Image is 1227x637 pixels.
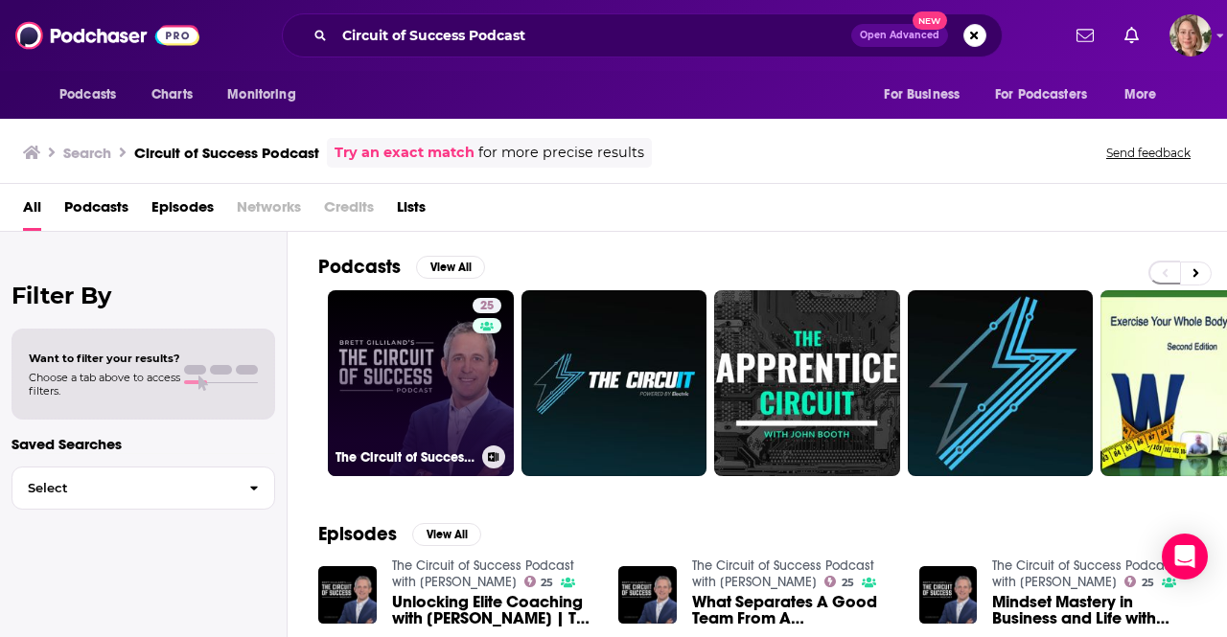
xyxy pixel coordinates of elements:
[29,352,180,365] span: Want to filter your results?
[328,290,514,476] a: 25The Circuit of Success Podcast with [PERSON_NAME]
[995,81,1087,108] span: For Podcasters
[1169,14,1212,57] span: Logged in as AriFortierPr
[618,566,677,625] img: What Separates A Good Team From A Championship Team | The Circuit of Success Podcast
[416,256,485,279] button: View All
[412,523,481,546] button: View All
[851,24,948,47] button: Open AdvancedNew
[151,192,214,231] a: Episodes
[46,77,141,113] button: open menu
[992,557,1174,590] a: The Circuit of Success Podcast with Brett Gilliland
[541,579,553,587] span: 25
[318,255,485,279] a: PodcastsView All
[15,17,199,54] img: Podchaser - Follow, Share and Rate Podcasts
[1142,579,1154,587] span: 25
[134,144,319,162] h3: Circuit of Success Podcast
[860,31,939,40] span: Open Advanced
[397,192,426,231] a: Lists
[12,435,275,453] p: Saved Searches
[12,466,275,510] button: Select
[63,144,111,162] h3: Search
[392,594,596,626] a: Unlocking Elite Coaching with Keith Grabowski | The Circuit of Success Podcast
[237,192,301,231] span: Networks
[992,594,1196,626] span: Mindset Mastery in Business and Life with [PERSON_NAME] | The Circuit of Success Podcast
[318,522,481,546] a: EpisodesView All
[318,255,401,279] h2: Podcasts
[983,77,1115,113] button: open menu
[1124,576,1154,587] a: 25
[1169,14,1212,57] img: User Profile
[64,192,128,231] a: Podcasts
[480,297,494,316] span: 25
[478,142,644,164] span: for more precise results
[318,566,377,625] img: Unlocking Elite Coaching with Keith Grabowski | The Circuit of Success Podcast
[336,449,475,466] h3: The Circuit of Success Podcast with [PERSON_NAME]
[824,576,854,587] a: 25
[29,371,180,398] span: Choose a tab above to access filters.
[870,77,984,113] button: open menu
[842,579,854,587] span: 25
[1162,534,1208,580] div: Open Intercom Messenger
[12,282,275,309] h2: Filter By
[913,11,947,30] span: New
[214,77,320,113] button: open menu
[919,566,978,625] img: Mindset Mastery in Business and Life with Zed Williamson | The Circuit of Success Podcast
[282,13,1003,57] div: Search podcasts, credits, & more...
[12,482,234,494] span: Select
[1100,145,1196,161] button: Send feedback
[992,594,1196,626] a: Mindset Mastery in Business and Life with Zed Williamson | The Circuit of Success Podcast
[1117,19,1146,52] a: Show notifications dropdown
[139,77,204,113] a: Charts
[59,81,116,108] span: Podcasts
[884,81,960,108] span: For Business
[1111,77,1181,113] button: open menu
[324,192,374,231] span: Credits
[524,576,554,587] a: 25
[23,192,41,231] a: All
[318,522,397,546] h2: Episodes
[227,81,295,108] span: Monitoring
[392,557,574,590] a: The Circuit of Success Podcast with Brett Gilliland
[473,298,501,313] a: 25
[335,142,475,164] a: Try an exact match
[1124,81,1157,108] span: More
[1069,19,1101,52] a: Show notifications dropdown
[335,20,851,51] input: Search podcasts, credits, & more...
[692,594,896,626] a: What Separates A Good Team From A Championship Team | The Circuit of Success Podcast
[1169,14,1212,57] button: Show profile menu
[392,594,596,626] span: Unlocking Elite Coaching with [PERSON_NAME] | The Circuit of Success Podcast
[151,81,193,108] span: Charts
[692,557,874,590] a: The Circuit of Success Podcast with Brett Gilliland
